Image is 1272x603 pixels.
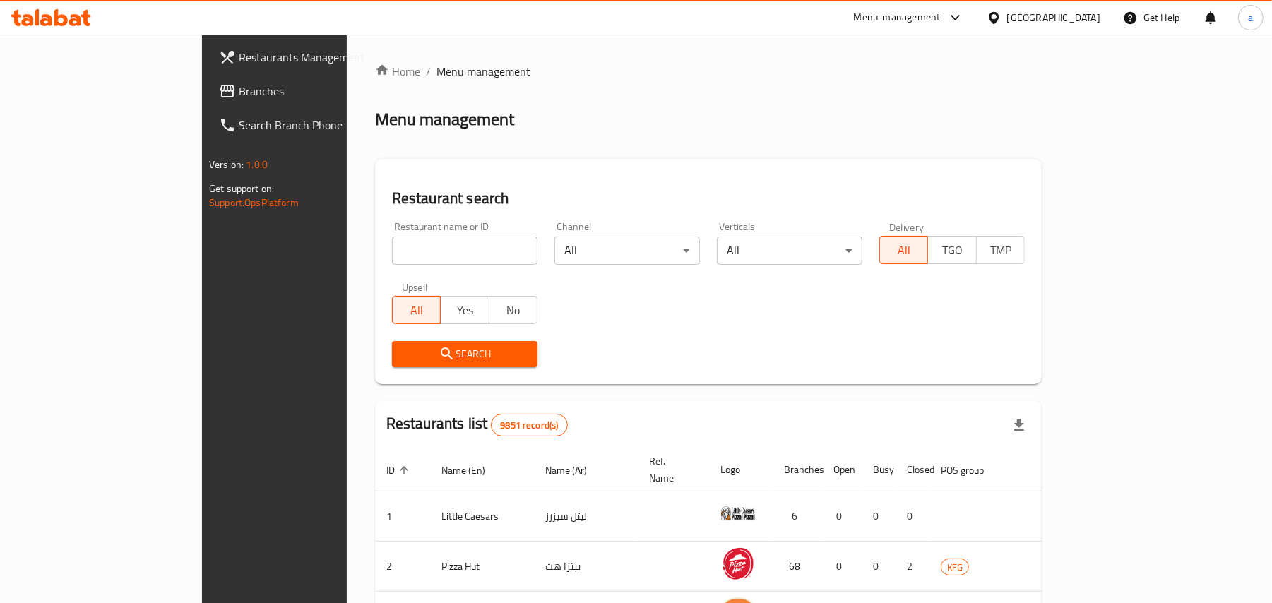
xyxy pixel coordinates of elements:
td: 0 [822,542,862,592]
h2: Restaurant search [392,188,1025,209]
div: [GEOGRAPHIC_DATA] [1007,10,1100,25]
td: 0 [822,491,862,542]
a: Support.OpsPlatform [209,193,299,212]
div: Export file [1002,408,1036,442]
a: Search Branch Phone [208,108,415,142]
label: Delivery [889,222,925,232]
nav: breadcrumb [375,63,1042,80]
a: Restaurants Management [208,40,415,74]
input: Search for restaurant name or ID.. [392,237,537,265]
button: All [879,236,928,264]
span: No [495,300,532,321]
td: 0 [862,542,896,592]
th: Open [822,448,862,491]
td: Pizza Hut [430,542,534,592]
td: 0 [862,491,896,542]
td: 6 [773,491,822,542]
img: Pizza Hut [720,546,756,581]
span: 1.0.0 [246,155,268,174]
th: Closed [896,448,929,491]
div: All [717,237,862,265]
span: POS group [941,462,1002,479]
th: Busy [862,448,896,491]
span: Menu management [436,63,530,80]
button: TGO [927,236,976,264]
button: TMP [976,236,1025,264]
td: 0 [896,491,929,542]
button: Search [392,341,537,367]
span: Search [403,345,526,363]
span: Name (Ar) [545,462,605,479]
button: All [392,296,441,324]
span: Restaurants Management [239,49,403,66]
span: Name (En) [441,462,504,479]
h2: Restaurants list [386,413,568,436]
a: Branches [208,74,415,108]
span: Version: [209,155,244,174]
span: Yes [446,300,483,321]
h2: Menu management [375,108,514,131]
div: Menu-management [854,9,941,26]
span: Ref. Name [649,453,692,486]
th: Branches [773,448,822,491]
span: TGO [934,240,970,261]
th: Logo [709,448,773,491]
td: بيتزا هت [534,542,638,592]
div: Total records count [491,414,567,436]
span: Branches [239,83,403,100]
span: TMP [982,240,1019,261]
img: Little Caesars [720,496,756,531]
span: All [886,240,922,261]
span: 9851 record(s) [492,419,566,432]
td: Little Caesars [430,491,534,542]
span: a [1248,10,1253,25]
button: No [489,296,537,324]
button: Yes [440,296,489,324]
span: KFG [941,559,968,575]
div: All [554,237,700,265]
td: ليتل سيزرز [534,491,638,542]
td: 68 [773,542,822,592]
span: All [398,300,435,321]
span: Search Branch Phone [239,117,403,133]
label: Upsell [402,282,428,292]
td: 2 [896,542,929,592]
span: ID [386,462,413,479]
span: Get support on: [209,179,274,198]
li: / [426,63,431,80]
